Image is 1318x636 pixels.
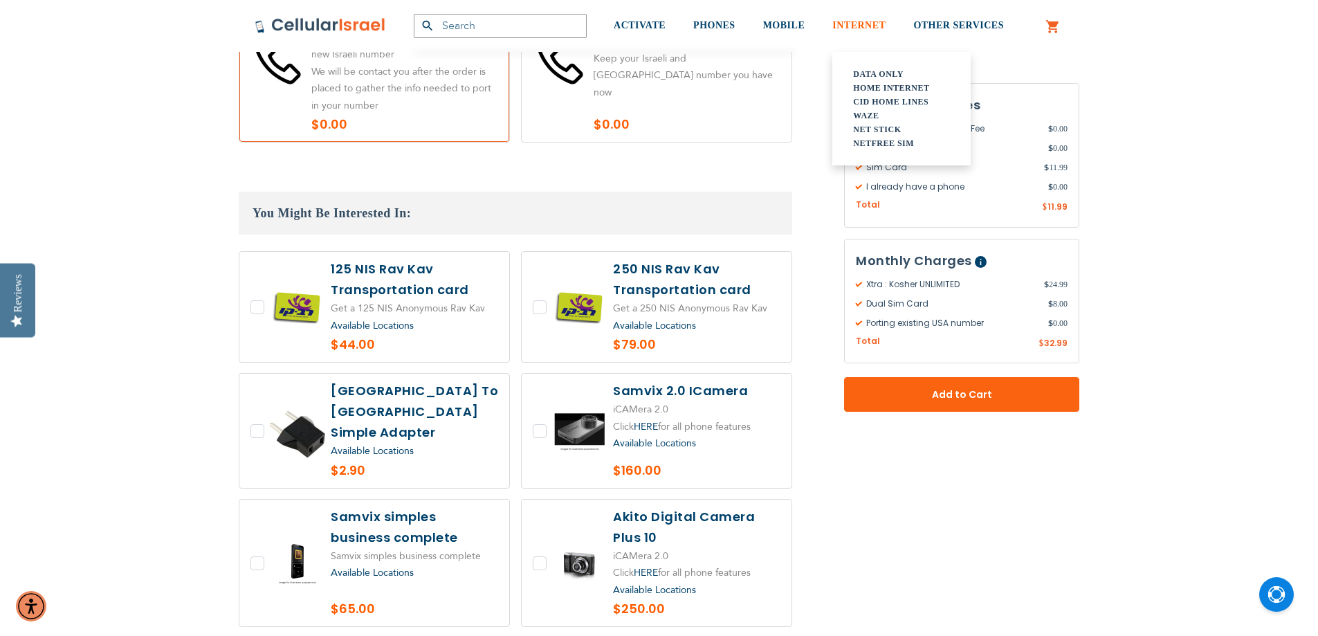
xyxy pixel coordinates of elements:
[255,17,386,34] img: Cellular Israel Logo
[634,420,658,433] a: HERE
[1044,337,1068,349] span: 32.99
[331,444,414,457] a: Available Locations
[634,566,658,579] a: HERE
[763,20,805,30] span: MOBILE
[1047,201,1068,212] span: 11.99
[613,319,696,332] a: Available Locations
[253,206,411,220] span: You Might Be Interested In:
[331,319,414,332] a: Available Locations
[853,81,950,95] a: Home Internet
[1048,317,1053,329] span: $
[853,122,950,136] a: Net Stick
[856,317,1048,329] span: Porting existing USA number
[1048,122,1053,135] span: $
[1048,142,1053,154] span: $
[853,95,950,109] a: CID Home Lines
[613,583,696,597] a: Available Locations
[1048,181,1068,193] span: 0.00
[414,14,587,38] input: Search
[890,388,1034,402] span: Add to Cart
[1042,201,1047,214] span: $
[975,256,987,268] span: Help
[1048,142,1068,154] span: 0.00
[856,199,880,212] span: Total
[856,335,880,348] span: Total
[331,566,414,579] a: Available Locations
[853,67,950,81] a: Data Only
[856,181,1048,193] span: I already have a phone
[1048,298,1053,310] span: $
[1048,122,1068,135] span: 0.00
[1044,161,1068,174] span: 11.99
[853,109,950,122] a: Waze
[1044,278,1068,291] span: 24.99
[1048,317,1068,329] span: 0.00
[613,437,696,450] a: Available Locations
[693,20,735,30] span: PHONES
[844,377,1079,412] button: Add to Cart
[16,591,46,621] div: Accessibility Menu
[856,278,1044,291] span: Xtra : Kosher UNLIMITED
[12,274,24,312] div: Reviews
[856,252,972,269] span: Monthly Charges
[856,298,1048,310] span: Dual Sim Card
[913,20,1004,30] span: OTHER SERVICES
[1048,181,1053,193] span: $
[1038,338,1044,350] span: $
[1044,161,1049,174] span: $
[1044,278,1049,291] span: $
[1048,298,1068,310] span: 8.00
[614,20,666,30] span: ACTIVATE
[832,20,886,30] span: INTERNET
[853,136,950,150] a: Netfree Sim
[856,161,1044,174] span: Sim Card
